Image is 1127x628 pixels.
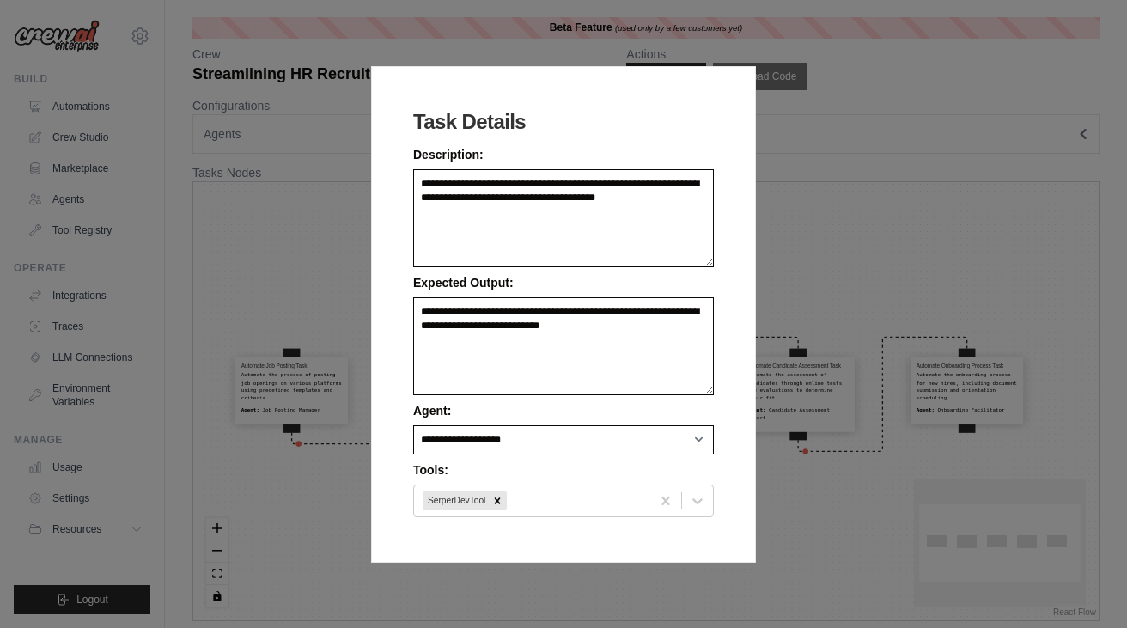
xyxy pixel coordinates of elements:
iframe: Chat Widget [1041,546,1127,628]
h2: Task Details [413,108,714,136]
span: Agent: [413,404,451,418]
div: Remove SerperDevTool [488,491,507,510]
div: SerperDevTool [423,491,488,510]
span: Tools: [413,463,448,477]
span: Expected Output: [413,276,514,290]
span: Description: [413,148,484,162]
